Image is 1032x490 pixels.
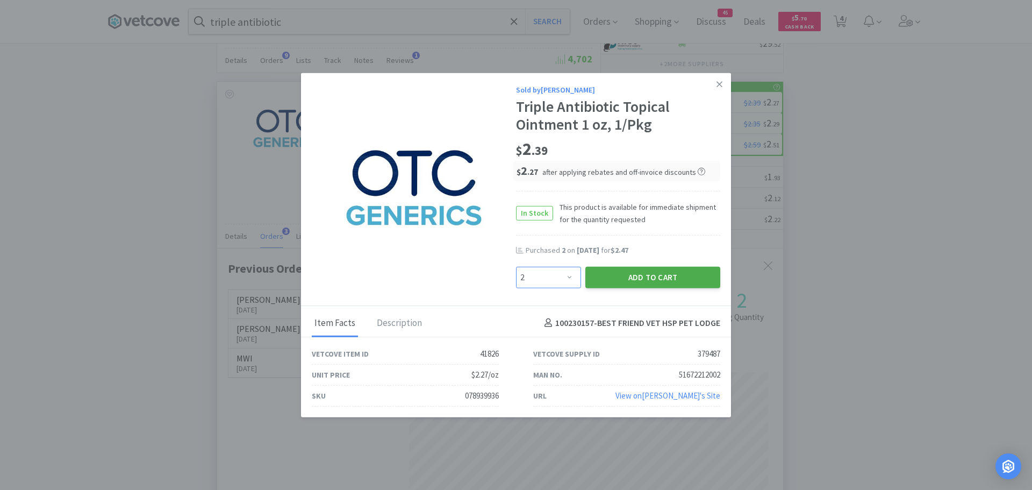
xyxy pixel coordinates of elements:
img: 14195339b3e04550b10eafa9b0b7f131_379487.jpeg [344,116,484,255]
div: Unit Price [312,368,350,380]
div: 078939936 [465,389,499,402]
span: $ [517,167,521,177]
span: This product is available for immediate shipment for the quantity requested [553,201,720,225]
div: Vetcove Supply ID [533,347,600,359]
span: 2 [517,163,538,178]
div: Open Intercom Messenger [995,453,1021,479]
span: $2.47 [611,245,628,255]
div: 51672212002 [679,368,720,381]
div: Vetcove Item ID [312,347,369,359]
div: SKU [312,389,326,401]
div: URL [533,389,547,401]
div: Item Facts [312,310,358,337]
span: In Stock [517,207,553,220]
div: 41826 [480,347,499,360]
div: Triple Antibiotic Topical Ointment 1 oz, 1/Pkg [516,98,720,134]
span: [DATE] [577,245,599,255]
span: . 39 [532,143,548,158]
div: Sold by [PERSON_NAME] [516,83,720,95]
div: Purchased on for [526,245,720,256]
span: after applying rebates and off-invoice discounts [542,167,705,177]
button: Add to Cart [585,266,720,288]
div: 379487 [698,347,720,360]
span: . 27 [527,167,538,177]
div: Man No. [533,368,562,380]
div: $2.27/oz [471,368,499,381]
span: 2 [562,245,565,255]
span: $ [516,143,522,158]
a: View on[PERSON_NAME]'s Site [615,390,720,401]
span: 2 [516,138,548,160]
h4: 100230157 - BEST FRIEND VET HSP PET LODGE [540,316,720,330]
div: Description [374,310,425,337]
